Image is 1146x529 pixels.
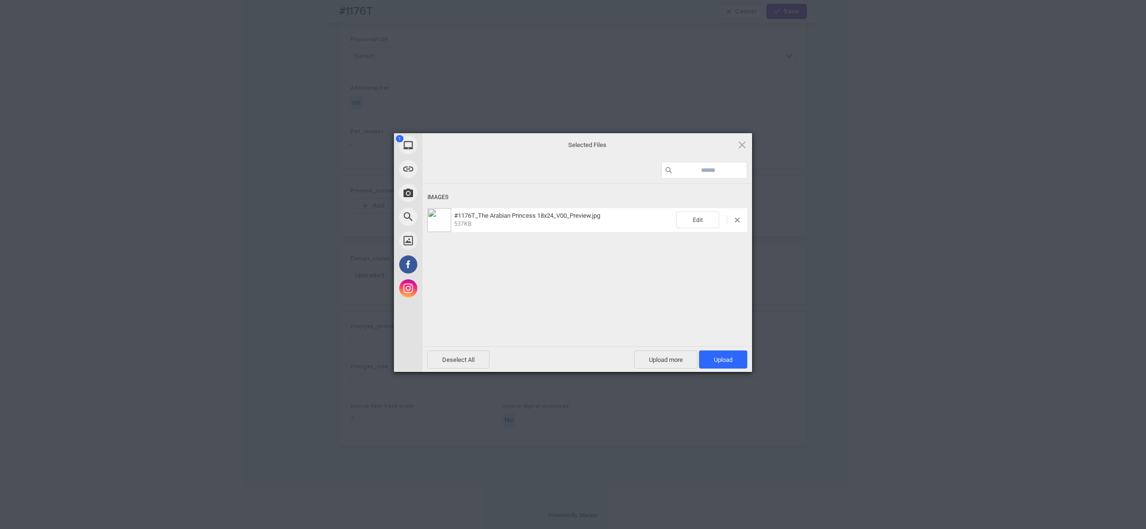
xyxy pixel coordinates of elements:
span: 537KB [454,221,471,227]
span: Selected Files [492,141,683,149]
span: #1176T_The Arabian Princess 18x24_V00_Preview.jpg [454,212,600,219]
span: Upload more [634,350,698,369]
span: 1 [396,135,403,142]
div: Unsplash [394,229,509,253]
div: Take Photo [394,181,509,205]
span: Click here or hit ESC to close picker [737,139,747,150]
span: Upload [714,356,732,363]
div: Instagram [394,276,509,300]
div: My Device [394,133,509,157]
img: 2e9faf3c-0f72-4d21-9888-dec0efbec518 [427,208,451,232]
div: Web Search [394,205,509,229]
span: Deselect All [427,350,489,369]
span: Edit [676,212,719,228]
div: Link (URL) [394,157,509,181]
div: Images [427,189,747,206]
span: #1176T_The Arabian Princess 18x24_V00_Preview.jpg [451,212,676,228]
span: Upload [699,350,747,369]
div: Facebook [394,253,509,276]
